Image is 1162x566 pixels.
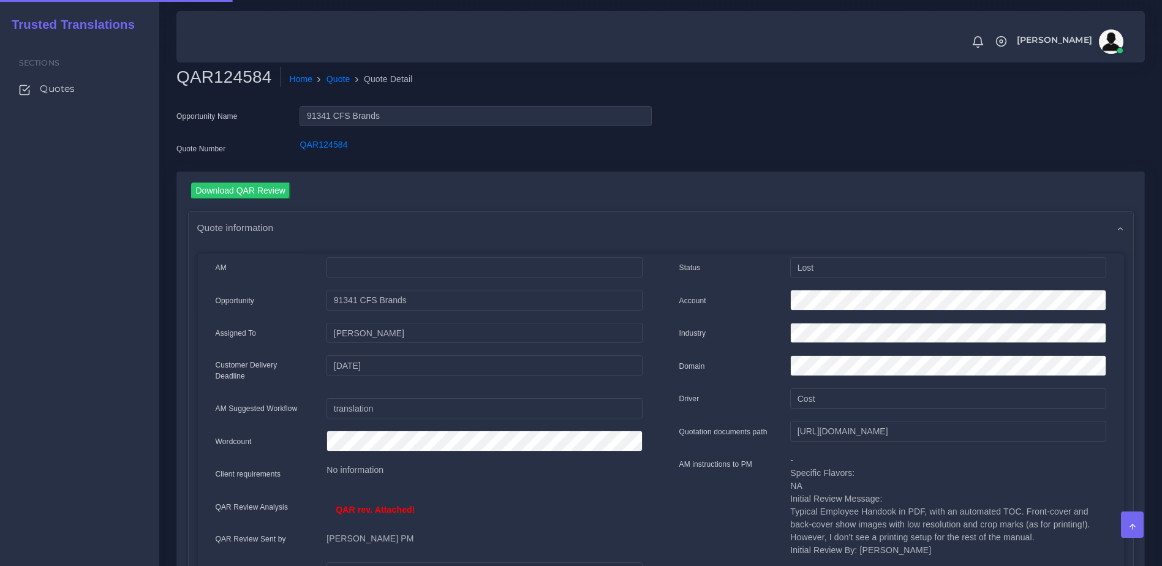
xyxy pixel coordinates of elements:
input: Download QAR Review [191,183,290,199]
a: Trusted Translations [3,15,135,35]
p: QAR rev. Attached! [336,504,633,516]
p: [PERSON_NAME] PM [326,532,642,545]
label: Opportunity Name [176,111,238,122]
h2: QAR124584 [176,67,281,88]
label: Customer Delivery Deadline [216,360,309,382]
label: Driver [679,393,700,404]
p: No information [326,464,642,477]
label: Industry [679,328,706,339]
label: AM [216,262,227,273]
a: [PERSON_NAME]avatar [1011,29,1128,54]
label: Account [679,295,706,306]
h2: Trusted Translations [3,17,135,32]
span: Quote information [197,221,274,235]
label: Quote Number [176,143,225,154]
label: QAR Review Sent by [216,534,286,545]
p: - Specific Flavors: NA Initial Review Message: Typical Employee Handook in PDF, with an automated... [790,454,1106,557]
span: Sections [19,58,59,67]
a: Quote [326,73,350,86]
a: QAR124584 [300,140,347,149]
span: [PERSON_NAME] [1017,36,1092,44]
label: Quotation documents path [679,426,768,437]
a: Quotes [9,76,150,102]
div: Quote information [189,212,1133,243]
label: AM instructions to PM [679,459,753,470]
label: QAR Review Analysis [216,502,289,513]
a: Home [289,73,312,86]
label: Status [679,262,701,273]
label: AM Suggested Workflow [216,403,298,414]
li: Quote Detail [350,73,413,86]
img: avatar [1099,29,1123,54]
span: Quotes [40,82,75,96]
label: Domain [679,361,705,372]
input: pm [326,323,642,344]
label: Client requirements [216,469,281,480]
label: Wordcount [216,436,252,447]
label: Assigned To [216,328,257,339]
label: Opportunity [216,295,255,306]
